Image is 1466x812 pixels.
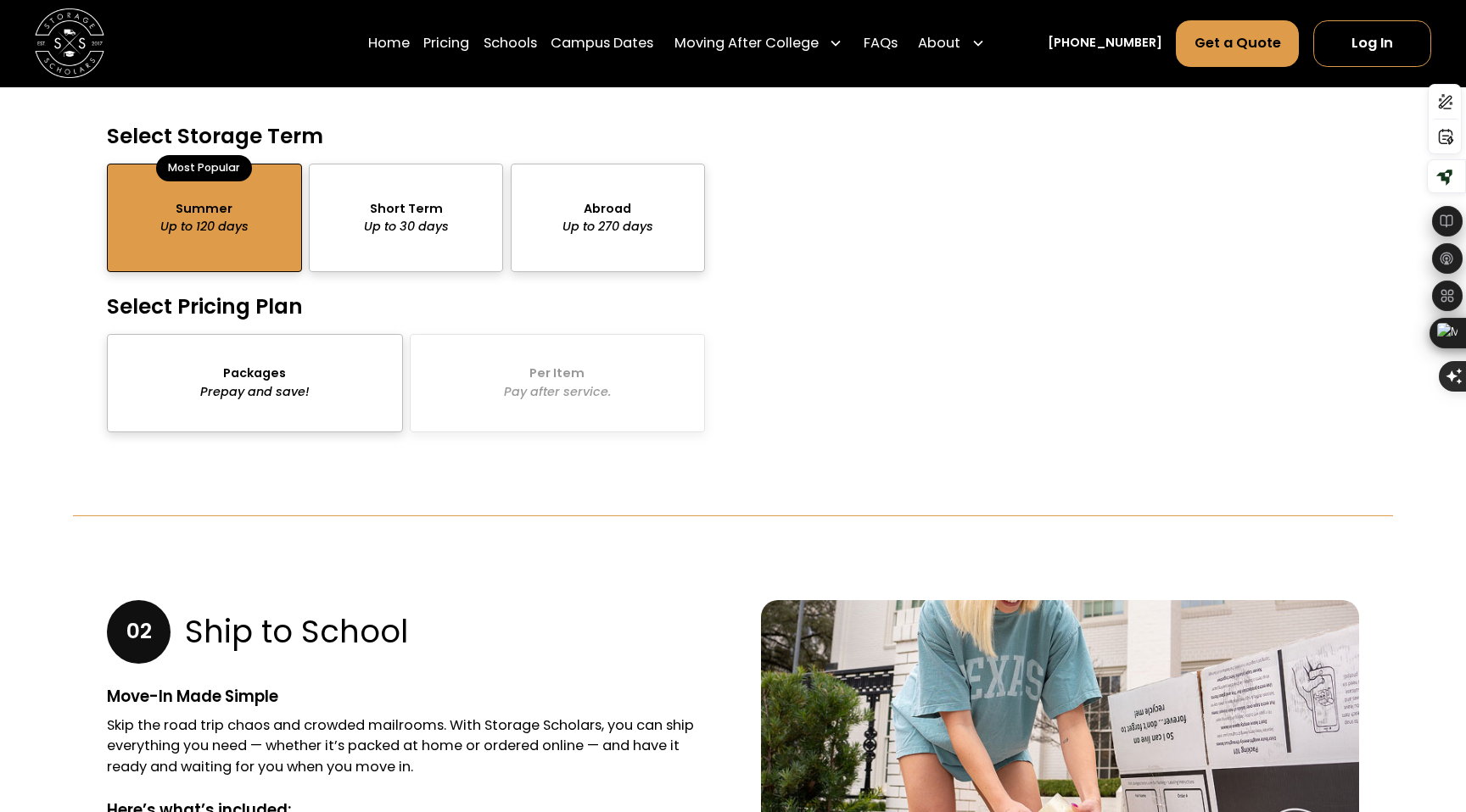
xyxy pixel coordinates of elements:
a: [PHONE_NUMBER] [1048,34,1162,53]
div: Move-In Made Simple [107,685,705,709]
a: Pricing [423,19,469,68]
div: Moving After College [674,33,819,54]
div: Moving After College [667,19,849,68]
h4: Select Pricing Plan [107,293,705,320]
img: Storage Scholars main logo [35,8,104,78]
h4: Select Storage Term [107,123,705,150]
a: Home [368,19,410,68]
a: Schools [484,19,537,68]
div: Most Popular [156,155,252,181]
div: Skip the road trip chaos and crowded mailrooms. With Storage Scholars, you can ship everything yo... [107,715,705,778]
form: package-pricing [107,123,1359,432]
a: Log In [1313,20,1431,67]
div: About [911,19,992,68]
a: FAQs [864,19,898,68]
a: Campus Dates [551,19,653,68]
a: home [35,8,104,78]
a: Get a Quote [1176,20,1299,67]
div: About [918,33,960,54]
h3: Ship to School [185,613,408,650]
div: 02 [107,600,171,664]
